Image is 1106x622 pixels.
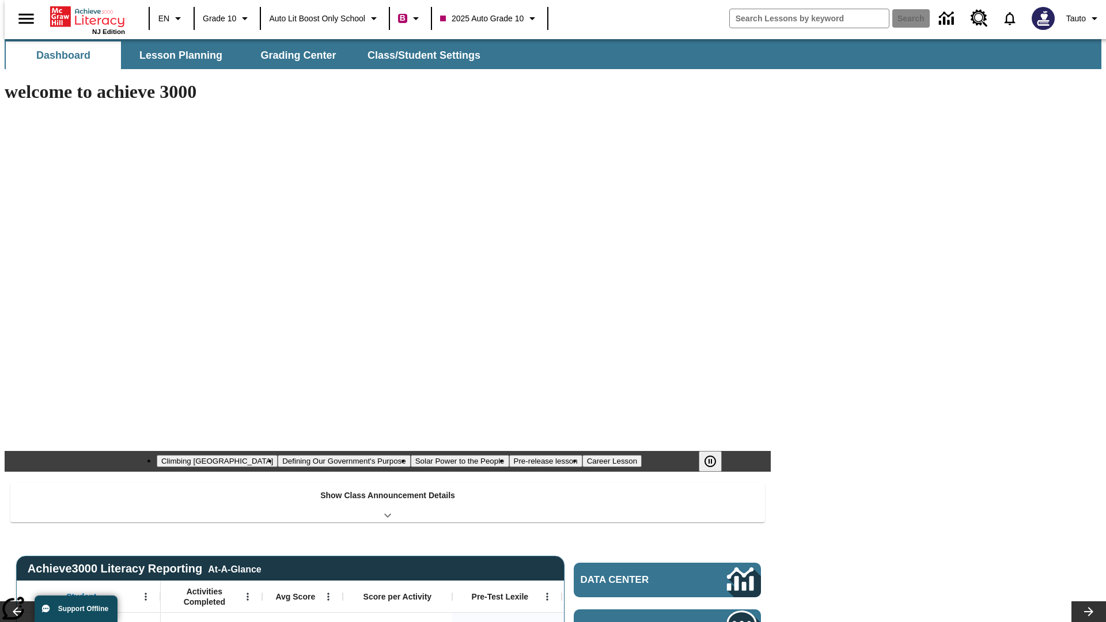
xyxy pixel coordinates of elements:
button: Dashboard [6,41,121,69]
button: Lesson carousel, Next [1071,601,1106,622]
a: Resource Center, Will open in new tab [964,3,995,34]
div: At-A-Glance [208,562,261,575]
span: EN [158,13,169,25]
button: Grade: Grade 10, Select a grade [198,8,256,29]
button: Open Menu [320,588,337,605]
span: Auto Lit Boost only School [269,13,365,25]
button: School: Auto Lit Boost only School, Select your school [264,8,385,29]
button: Open Menu [239,588,256,605]
span: Grade 10 [203,13,236,25]
button: Lesson Planning [123,41,238,69]
span: B [400,11,406,25]
span: Score per Activity [363,591,432,602]
a: Home [50,5,125,28]
button: Boost Class color is violet red. Change class color [393,8,427,29]
span: Pre-Test Lexile [472,591,529,602]
span: Achieve3000 Literacy Reporting [28,562,262,575]
div: SubNavbar [5,39,1101,69]
button: Slide 1 Climbing Mount Tai [157,455,278,467]
a: Data Center [932,3,964,35]
a: Data Center [574,563,761,597]
button: Support Offline [35,596,118,622]
button: Slide 4 Pre-release lesson [509,455,582,467]
span: Tauto [1066,13,1086,25]
span: Data Center [581,574,688,586]
button: Select a new avatar [1025,3,1062,33]
span: Student [66,591,96,602]
button: Language: EN, Select a language [153,8,190,29]
button: Class: 2025 Auto Grade 10, Select your class [435,8,544,29]
button: Grading Center [241,41,356,69]
input: search field [730,9,889,28]
button: Slide 2 Defining Our Government's Purpose [278,455,410,467]
span: Avg Score [275,591,315,602]
a: Notifications [995,3,1025,33]
span: Support Offline [58,605,108,613]
div: Home [50,4,125,35]
div: Pause [699,451,733,472]
button: Class/Student Settings [358,41,490,69]
span: Activities Completed [166,586,243,607]
button: Slide 3 Solar Power to the People [411,455,509,467]
button: Open side menu [9,2,43,36]
div: Show Class Announcement Details [10,483,765,522]
button: Pause [699,451,722,472]
img: Avatar [1032,7,1055,30]
div: SubNavbar [5,41,491,69]
button: Open Menu [539,588,556,605]
button: Slide 5 Career Lesson [582,455,642,467]
span: 2025 Auto Grade 10 [440,13,524,25]
button: Open Menu [137,588,154,605]
p: Show Class Announcement Details [320,490,455,502]
button: Profile/Settings [1062,8,1106,29]
span: NJ Edition [92,28,125,35]
h1: welcome to achieve 3000 [5,81,771,103]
